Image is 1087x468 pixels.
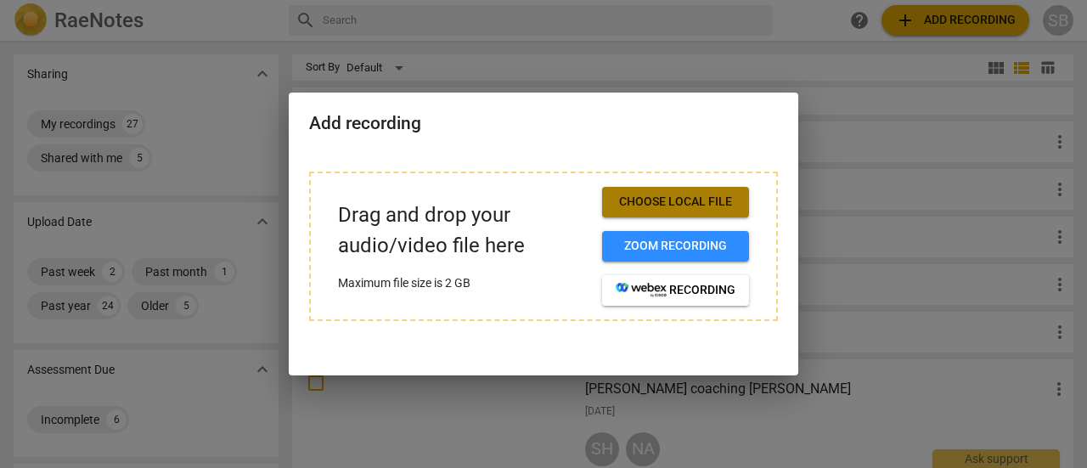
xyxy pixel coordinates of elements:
[616,238,735,255] span: Zoom recording
[602,231,749,262] button: Zoom recording
[338,274,589,292] p: Maximum file size is 2 GB
[309,113,778,134] h2: Add recording
[602,275,749,306] button: recording
[602,187,749,217] button: Choose local file
[338,200,589,260] p: Drag and drop your audio/video file here
[616,282,735,299] span: recording
[616,194,735,211] span: Choose local file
